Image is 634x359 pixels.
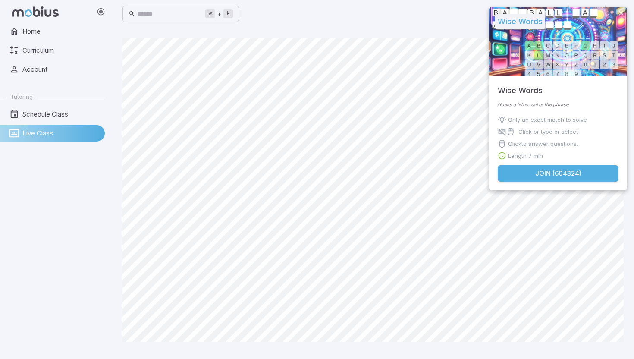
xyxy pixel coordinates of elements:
[22,46,99,55] span: Curriculum
[550,6,567,22] button: Join in Zoom Client
[571,6,587,22] button: Fullscreen Game
[508,151,543,160] p: Length 7 min
[498,101,618,108] p: Guess a letter, solve the phrase
[22,129,99,138] span: Live Class
[10,93,33,101] span: Tutoring
[22,110,99,119] span: Schedule Class
[22,65,99,74] span: Account
[508,139,578,148] p: Click to answer questions.
[508,115,587,124] p: Only an exact match to solve
[223,9,233,18] kbd: k
[498,165,618,182] button: Join (604324)
[618,9,625,18] button: close
[22,27,99,36] span: Home
[205,9,233,19] div: +
[205,9,215,18] kbd: ⌘
[489,7,627,190] div: Join Activity
[495,14,545,29] h5: Wise Words
[587,6,603,22] button: Start Drawing on Questions
[498,76,543,97] h5: Wise Words
[518,127,578,136] p: Click or type or select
